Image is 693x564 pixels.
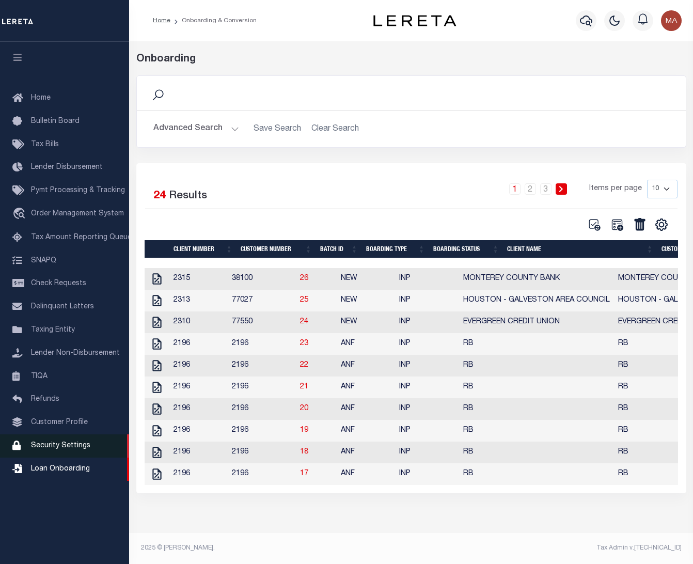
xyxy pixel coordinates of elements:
span: TIQA [31,372,48,380]
td: NEW [337,290,395,311]
img: svg+xml;base64,PHN2ZyB4bWxucz0iaHR0cDovL3d3dy53My5vcmcvMjAwMC9zdmciIHBvaW50ZXItZXZlbnRzPSJub25lIi... [661,10,682,31]
td: RB [459,420,614,442]
td: RB [459,398,614,420]
span: Home [31,95,51,102]
td: ANF [337,355,395,377]
th: Client Number: activate to sort column ascending [169,240,237,258]
td: 2196 [228,333,296,355]
span: Taxing Entity [31,326,75,334]
th: Customer Number: activate to sort column ascending [237,240,316,258]
a: 18 [300,448,308,456]
span: Tax Bills [31,141,59,148]
td: INP [395,355,459,377]
td: ANF [337,398,395,420]
td: INP [395,463,459,485]
a: Home [153,18,170,24]
a: 19 [300,427,308,434]
a: 1 [509,183,521,195]
td: EVERGREEN CREDIT UNION [459,311,614,333]
td: RB [459,463,614,485]
td: 77550 [228,311,296,333]
td: INP [395,311,459,333]
td: 2196 [169,442,228,463]
td: INP [395,442,459,463]
a: 26 [300,275,308,282]
th: Batch ID: activate to sort column ascending [316,240,362,258]
td: ANF [337,420,395,442]
td: 2196 [228,420,296,442]
td: NEW [337,268,395,290]
a: 21 [300,383,308,390]
label: Results [169,188,207,205]
a: 23 [300,340,308,347]
span: Order Management System [31,210,124,217]
span: Security Settings [31,442,90,449]
td: INP [395,377,459,398]
td: 2196 [228,377,296,398]
td: RB [459,355,614,377]
td: 2196 [169,333,228,355]
td: MONTEREY COUNTY BANK [459,268,614,290]
span: Lender Non-Disbursement [31,350,120,357]
td: ANF [337,463,395,485]
a: 24 [300,318,308,325]
span: Bulletin Board [31,118,80,125]
i: travel_explore [12,208,29,221]
button: Advanced Search [153,119,239,139]
li: Onboarding & Conversion [170,16,257,25]
td: INP [395,398,459,420]
td: INP [395,290,459,311]
th: Boarding Type: activate to sort column ascending [362,240,429,258]
td: INP [395,333,459,355]
span: 24 [153,191,166,201]
a: 2 [525,183,536,195]
td: 2196 [169,420,228,442]
td: 2315 [169,268,228,290]
td: RB [459,333,614,355]
th: Client Name: activate to sort column ascending [503,240,657,258]
td: 2196 [228,398,296,420]
td: 2196 [169,377,228,398]
span: SNAPQ [31,257,56,264]
a: 25 [300,296,308,304]
span: Pymt Processing & Tracking [31,187,125,194]
td: 2310 [169,311,228,333]
td: 2196 [228,355,296,377]
td: 2196 [228,442,296,463]
td: NEW [337,311,395,333]
td: RB [459,442,614,463]
td: 77027 [228,290,296,311]
span: Tax Amount Reporting Queue [31,234,132,241]
th: Boarding Status: activate to sort column ascending [429,240,503,258]
td: 2196 [228,463,296,485]
div: Onboarding [136,52,686,67]
div: Tax Admin v.[TECHNICAL_ID] [419,543,682,553]
td: INP [395,420,459,442]
span: Loan Onboarding [31,465,90,473]
a: 20 [300,405,308,412]
span: Lender Disbursement [31,164,103,171]
a: 3 [540,183,552,195]
a: 22 [300,362,308,369]
span: Delinquent Letters [31,303,94,310]
div: 2025 © [PERSON_NAME]. [133,543,412,553]
td: 2196 [169,463,228,485]
img: logo-dark.svg [373,15,456,26]
td: ANF [337,377,395,398]
span: Customer Profile [31,419,88,426]
span: Items per page [589,183,642,195]
td: ANF [337,333,395,355]
td: 2196 [169,355,228,377]
td: 38100 [228,268,296,290]
td: 2196 [169,398,228,420]
td: ANF [337,442,395,463]
td: HOUSTON - GALVESTON AREA COUNCIL [459,290,614,311]
span: Check Requests [31,280,86,287]
td: 2313 [169,290,228,311]
td: RB [459,377,614,398]
span: Refunds [31,396,59,403]
a: 17 [300,470,308,477]
td: INP [395,268,459,290]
